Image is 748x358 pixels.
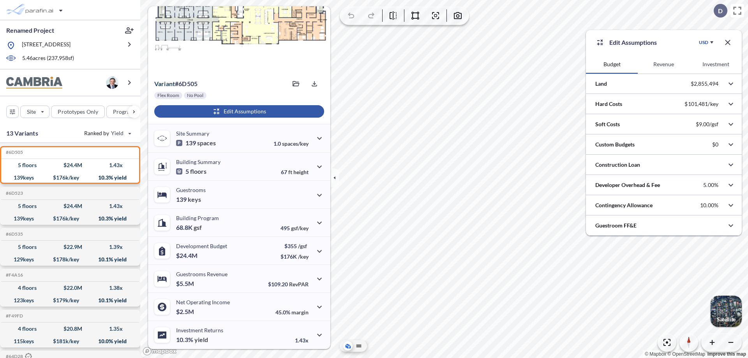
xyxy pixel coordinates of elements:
button: Program [106,106,148,118]
button: Prototypes Only [51,106,105,118]
p: Guestrooms Revenue [176,271,228,277]
p: $176K [280,253,309,260]
span: RevPAR [289,281,309,287]
p: Soft Costs [595,120,620,128]
p: Program [113,108,135,116]
p: Flex Room [157,92,179,99]
h5: Click to copy the code [4,231,23,237]
button: Ranked by Yield [78,127,136,139]
span: ft [288,169,292,175]
button: Investment [690,55,742,74]
a: OpenStreetMap [667,351,705,357]
button: Site Plan [354,341,363,351]
span: gsf/key [291,225,309,231]
p: Net Operating Income [176,299,230,305]
span: floors [190,168,206,175]
button: Aerial View [343,341,353,351]
p: 139 [176,139,216,147]
img: Switcher Image [711,296,742,327]
p: Custom Budgets [595,141,635,148]
p: 10.3% [176,336,208,344]
p: 5.46 acres ( 237,958 sf) [22,54,74,63]
span: spaces/key [282,140,309,147]
p: Edit Assumptions [609,38,657,47]
span: keys [188,196,201,203]
p: 5.00% [703,182,718,189]
a: Mapbox [645,351,666,357]
h5: Click to copy the code [4,272,23,278]
p: Hard Costs [595,100,622,108]
p: Site Summary [176,130,209,137]
button: Edit Assumptions [154,105,324,118]
p: 13 Variants [6,129,38,138]
a: Mapbox homepage [143,347,177,356]
p: # 6d505 [154,80,198,88]
p: 1.43x [295,337,309,344]
p: Contingency Allowance [595,201,653,209]
p: $2,855,494 [691,80,718,87]
span: /key [298,253,309,260]
p: 5 [176,168,206,175]
span: yield [194,336,208,344]
p: Building Program [176,215,219,221]
p: $0 [712,141,718,148]
h5: Click to copy the code [4,313,23,319]
div: USD [699,39,708,46]
p: 139 [176,196,201,203]
p: $101,481/key [684,101,718,108]
span: spaces [197,139,216,147]
p: 68.8K [176,224,202,231]
p: 67 [281,169,309,175]
h5: Click to copy the code [4,190,23,196]
p: Prototypes Only [58,108,98,116]
p: Guestrooms [176,187,206,193]
p: $9.00/gsf [696,121,718,128]
p: [STREET_ADDRESS] [22,41,71,50]
p: 495 [280,225,309,231]
p: Guestroom FF&E [595,222,637,229]
p: Developer Overhead & Fee [595,181,660,189]
button: Budget [586,55,638,74]
p: Site [27,108,36,116]
p: Construction Loan [595,161,640,169]
span: /gsf [298,243,307,249]
p: 45.0% [275,309,309,316]
p: 1.0 [273,140,309,147]
p: Investment Returns [176,327,223,333]
p: $5.5M [176,280,195,287]
a: Improve this map [707,351,746,357]
button: Revenue [638,55,690,74]
span: Variant [154,80,175,87]
p: 10.00% [700,202,718,209]
p: Land [595,80,607,88]
button: Site [20,106,49,118]
img: user logo [106,76,118,89]
h5: Click to copy the code [4,150,23,155]
button: Switcher ImageSatellite [711,296,742,327]
span: margin [291,309,309,316]
p: Development Budget [176,243,227,249]
p: Satellite [717,316,736,323]
span: gsf [194,224,202,231]
p: $355 [280,243,309,249]
p: $24.4M [176,252,199,259]
p: No Pool [187,92,203,99]
p: Building Summary [176,159,221,165]
p: Renamed Project [6,26,54,35]
p: $109.20 [268,281,309,287]
span: height [293,169,309,175]
span: Yield [111,129,124,137]
p: $2.5M [176,308,195,316]
p: D [718,7,723,14]
img: BrandImage [6,77,62,89]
